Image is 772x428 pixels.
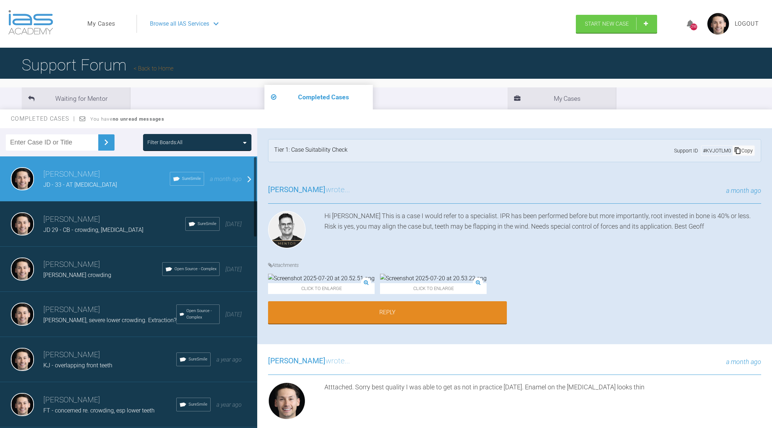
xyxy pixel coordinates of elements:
[43,304,176,316] h3: [PERSON_NAME]
[268,261,761,269] h4: Attachments
[43,168,170,181] h3: [PERSON_NAME]
[11,303,34,326] img: Jack Dowling
[150,19,209,29] span: Browse all IAS Services
[11,258,34,281] img: Jack Dowling
[198,221,216,227] span: SureSmile
[6,134,98,151] input: Enter Case ID or Title
[726,187,761,194] span: a month ago
[264,85,373,109] li: Completed Cases
[100,137,112,148] img: chevronRight.28bd32b0.svg
[11,167,34,190] img: Jack Dowling
[186,308,216,321] span: Open Source - Complex
[210,176,242,182] span: a month ago
[274,145,348,156] div: Tier 1: Case Suitability Check
[134,65,173,72] a: Back to Home
[380,274,487,283] img: Screenshot 2025-07-20 at 20.53.22.png
[43,181,117,188] span: JD - 33 - AT [MEDICAL_DATA]
[324,382,761,423] div: Atttached. Sorry best quality I was able to get as not in practice [DATE]. Enamel on the [MEDICAL...
[147,138,182,146] div: Filter Boards: All
[43,349,176,361] h3: [PERSON_NAME]
[324,211,761,251] div: Hi [PERSON_NAME] This is a case I would refer to a specialist. IPR has been performed before but ...
[268,211,306,248] img: Geoff Stone
[733,146,754,155] div: Copy
[674,147,698,155] span: Support ID
[268,185,325,194] span: [PERSON_NAME]
[216,356,242,363] span: a year ago
[189,356,207,363] span: SureSmile
[43,259,162,271] h3: [PERSON_NAME]
[707,13,729,35] img: profile.png
[576,15,657,33] a: Start New Case
[508,87,616,109] li: My Cases
[585,21,629,27] span: Start New Case
[690,23,697,30] div: 298
[268,301,507,324] a: Reply
[22,52,173,78] h1: Support Forum
[268,355,350,367] h3: wrote...
[43,272,111,278] span: [PERSON_NAME] crowding
[380,283,487,294] span: Click to enlarge
[225,221,242,228] span: [DATE]
[43,317,176,324] span: [PERSON_NAME], severe lower crowding. Extraction?
[268,382,306,420] img: Jack Dowling
[43,226,143,233] span: JD 29 - CB - crowding, [MEDICAL_DATA]
[174,266,216,272] span: Open Source - Complex
[216,401,242,408] span: a year ago
[189,401,207,408] span: SureSmile
[11,212,34,235] img: Jack Dowling
[268,356,325,365] span: [PERSON_NAME]
[268,184,350,196] h3: wrote...
[268,283,375,294] span: Click to enlarge
[43,394,176,406] h3: [PERSON_NAME]
[11,393,34,416] img: Jack Dowling
[225,266,242,273] span: [DATE]
[22,87,130,109] li: Waiting for Mentor
[182,176,201,182] span: SureSmile
[11,115,75,122] span: Completed Cases
[225,311,242,318] span: [DATE]
[726,358,761,366] span: a month ago
[11,348,34,371] img: Jack Dowling
[113,116,164,122] strong: no unread messages
[43,362,112,369] span: KJ - overlapping front teeth
[8,10,53,35] img: logo-light.3e3ef733.png
[87,19,115,29] a: My Cases
[735,19,759,29] a: Logout
[268,274,375,283] img: Screenshot 2025-07-20 at 20.52.51.png
[43,213,185,226] h3: [PERSON_NAME]
[43,407,155,414] span: FT - concerned re. crowding, esp lower teeth
[90,116,164,122] span: You have
[702,147,733,155] div: # KVJOTLM0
